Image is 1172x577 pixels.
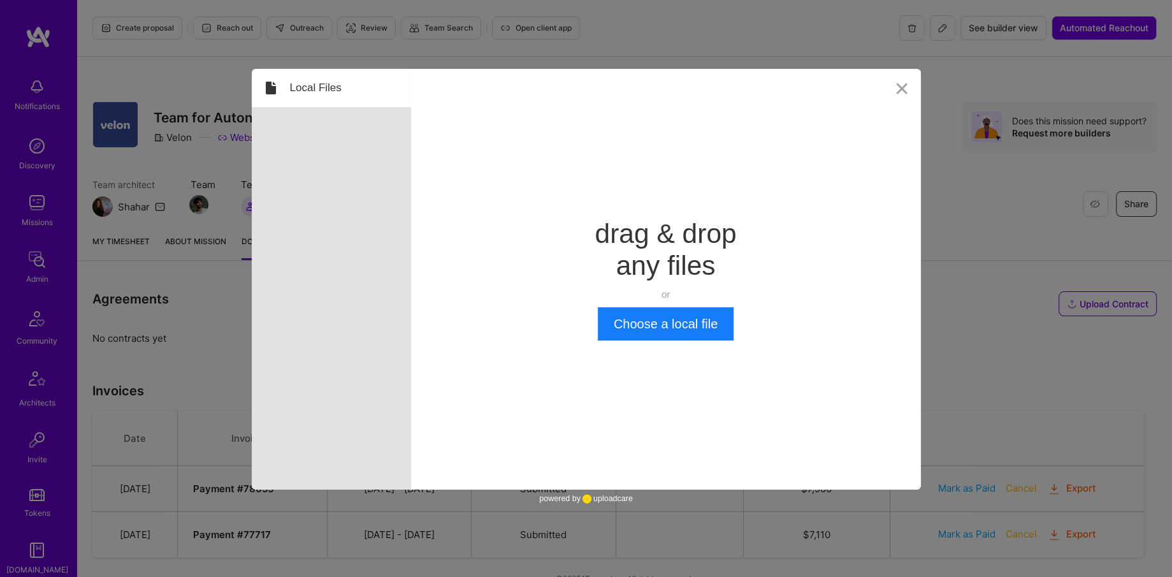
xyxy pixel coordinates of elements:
[581,494,633,504] a: uploadcare
[595,218,736,282] div: drag & drop any files
[539,490,632,509] div: powered by
[595,288,736,301] div: or
[252,69,411,107] div: Local Files
[883,69,921,107] button: Close
[598,307,734,340] button: Choose a local file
